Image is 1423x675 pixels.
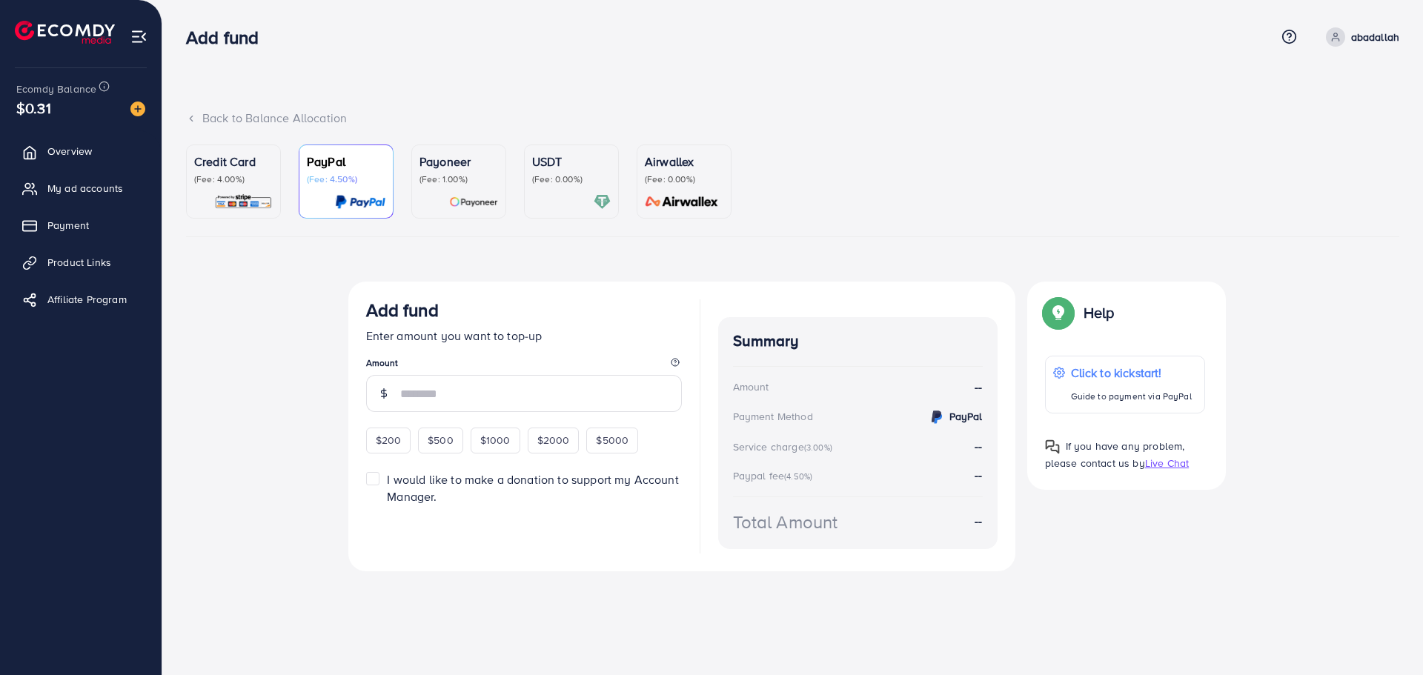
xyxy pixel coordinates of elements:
[214,193,273,210] img: card
[1071,388,1192,405] p: Guide to payment via PayPal
[804,442,832,453] small: (3.00%)
[16,97,51,119] span: $0.31
[376,433,402,448] span: $200
[733,409,813,424] div: Payment Method
[428,433,454,448] span: $500
[733,379,769,394] div: Amount
[1045,299,1072,326] img: Popup guide
[532,153,611,170] p: USDT
[11,136,150,166] a: Overview
[975,379,982,396] strong: --
[11,247,150,277] a: Product Links
[975,467,982,483] strong: --
[366,327,682,345] p: Enter amount you want to top-up
[733,439,837,454] div: Service charge
[15,21,115,44] img: logo
[130,28,147,45] img: menu
[1360,608,1412,664] iframe: Chat
[1084,304,1115,322] p: Help
[194,153,273,170] p: Credit Card
[335,193,385,210] img: card
[949,409,983,424] strong: PayPal
[537,433,570,448] span: $2000
[194,173,273,185] p: (Fee: 4.00%)
[928,408,946,426] img: credit
[1351,28,1399,46] p: abadallah
[1045,439,1060,454] img: Popup guide
[47,181,123,196] span: My ad accounts
[594,193,611,210] img: card
[16,82,96,96] span: Ecomdy Balance
[47,292,127,307] span: Affiliate Program
[11,210,150,240] a: Payment
[186,27,271,48] h3: Add fund
[640,193,723,210] img: card
[784,470,812,482] small: (4.50%)
[975,438,982,454] strong: --
[307,153,385,170] p: PayPal
[47,218,89,233] span: Payment
[1071,364,1192,382] p: Click to kickstart!
[449,193,498,210] img: card
[387,471,678,505] span: I would like to make a donation to support my Account Manager.
[419,173,498,185] p: (Fee: 1.00%)
[596,433,628,448] span: $5000
[47,144,92,159] span: Overview
[11,173,150,203] a: My ad accounts
[419,153,498,170] p: Payoneer
[532,173,611,185] p: (Fee: 0.00%)
[366,356,682,375] legend: Amount
[733,509,838,535] div: Total Amount
[1045,439,1185,470] span: If you have any problem, please contact us by
[733,468,817,483] div: Paypal fee
[733,332,983,350] h4: Summary
[1145,456,1189,470] span: Live Chat
[975,513,982,530] strong: --
[480,433,511,448] span: $1000
[307,173,385,185] p: (Fee: 4.50%)
[645,173,723,185] p: (Fee: 0.00%)
[186,110,1399,127] div: Back to Balance Allocation
[1320,27,1399,47] a: abadallah
[366,299,439,321] h3: Add fund
[130,102,145,116] img: image
[645,153,723,170] p: Airwallex
[11,285,150,314] a: Affiliate Program
[47,255,111,270] span: Product Links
